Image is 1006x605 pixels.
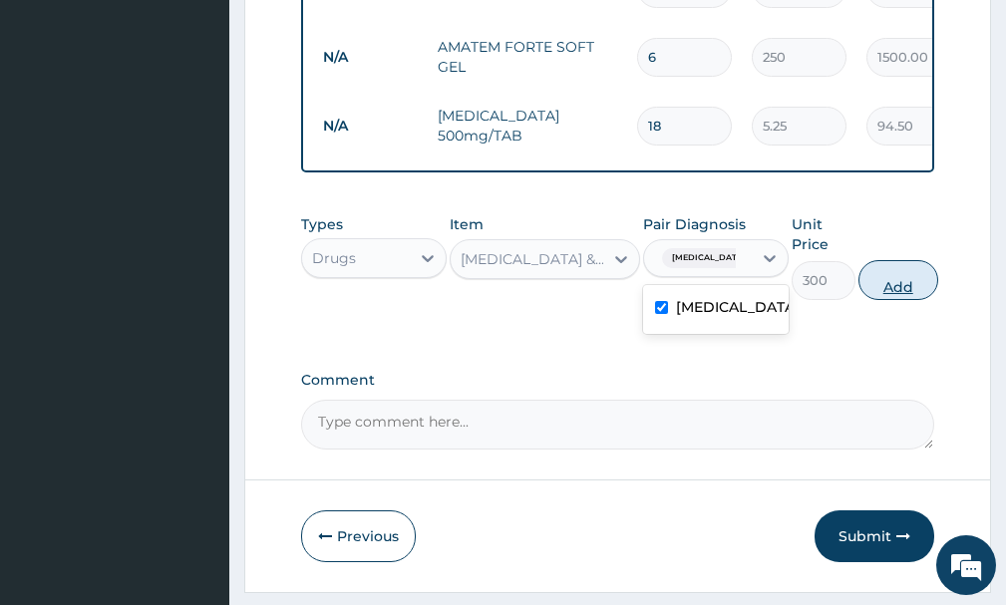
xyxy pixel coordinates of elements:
[301,510,416,562] button: Previous
[461,249,604,269] div: [MEDICAL_DATA] & CLAVULANIC 625MG
[301,216,343,233] label: Types
[37,100,81,150] img: d_794563401_company_1708531726252_794563401
[858,260,938,300] button: Add
[815,510,934,562] button: Submit
[676,297,798,317] label: [MEDICAL_DATA]
[327,10,375,58] div: Minimize live chat window
[792,214,854,254] label: Unit Price
[10,398,380,467] textarea: Type your message and hit 'Enter'
[301,372,934,389] label: Comment
[313,39,428,76] td: N/A
[428,96,627,155] td: [MEDICAL_DATA] 500mg/TAB
[312,248,356,268] div: Drugs
[104,112,335,138] div: Chat with us now
[428,27,627,87] td: AMATEM FORTE SOFT GEL
[313,108,428,145] td: N/A
[643,214,746,234] label: Pair Diagnosis
[116,177,275,379] span: We're online!
[450,214,484,234] label: Item
[662,248,756,268] span: [MEDICAL_DATA]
